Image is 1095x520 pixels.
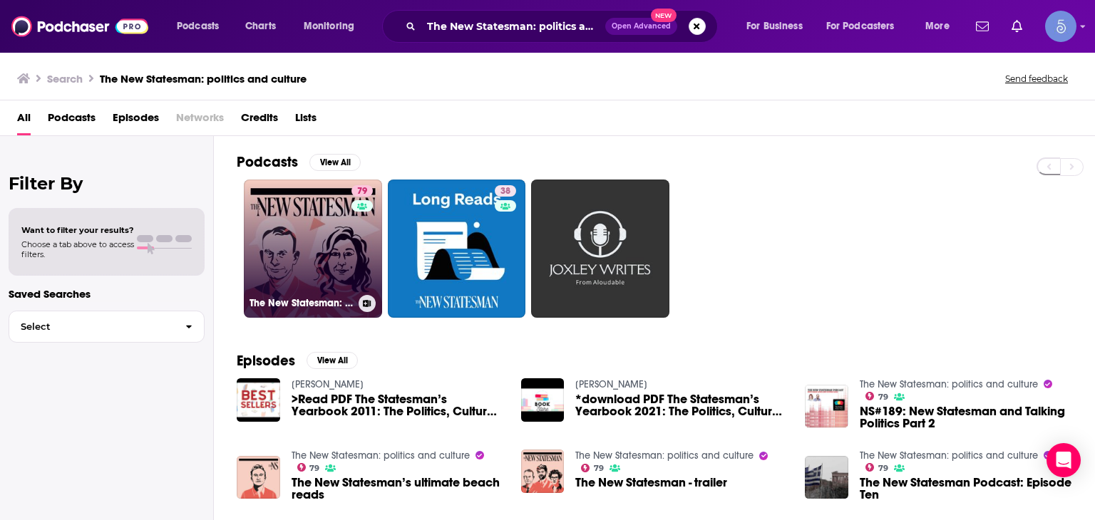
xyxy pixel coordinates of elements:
span: 79 [594,465,604,472]
button: Show profile menu [1045,11,1076,42]
span: Want to filter your results? [21,225,134,235]
button: open menu [167,15,237,38]
a: 79 [351,185,373,197]
img: >Read PDF The Statesman’s Yearbook 2011: The Politics, Cultures and Economies of the World writte... [237,378,280,422]
button: View All [307,352,358,369]
button: open menu [817,15,915,38]
div: Search podcasts, credits, & more... [396,10,731,43]
span: For Business [746,16,803,36]
a: 79The New Statesman: politics and culture [244,180,382,318]
a: EpisodesView All [237,352,358,370]
span: Logged in as Spiral5-G1 [1045,11,1076,42]
a: Podcasts [48,106,96,135]
a: >Read PDF The Statesman’s Yearbook 2011: The Politics, Cultures and Economies of the World writte... [292,393,504,417]
span: Podcasts [177,16,219,36]
span: 38 [500,184,510,199]
img: Podchaser - Follow, Share and Rate Podcasts [11,13,148,40]
a: The New Statesman: politics and culture [860,449,1038,462]
img: *download PDF The Statesman’s Yearbook 2021: The Politics, Cultures and Economies of the World BY... [521,378,565,422]
h3: Search [47,72,83,85]
a: Credits [241,106,278,135]
h2: Filter By [9,173,205,194]
a: 38 [495,185,516,197]
button: open menu [915,15,967,38]
a: The New Statesman Podcast: Episode Ten [860,477,1072,501]
h2: Podcasts [237,153,298,171]
span: Select [9,322,174,331]
a: The New Statesman’s ultimate beach reads [292,477,504,501]
h2: Episodes [237,352,295,370]
button: Open AdvancedNew [605,18,677,35]
span: New [651,9,677,22]
img: NS#189: New Statesman and Talking Politics Part 2 [805,385,848,428]
span: 79 [878,465,888,472]
a: The New Statesman: politics and culture [292,449,470,462]
img: The New Statesman’s ultimate beach reads [237,456,280,499]
a: The New Statesman: politics and culture [575,449,754,462]
a: Charts [236,15,284,38]
img: The New Statesman Podcast: Episode Ten [805,456,848,499]
span: Open Advanced [612,23,671,30]
button: open menu [736,15,821,38]
h3: The New Statesman: politics and culture [100,72,307,85]
a: 38 [388,180,526,318]
span: Monitoring [304,16,354,36]
span: 79 [309,465,319,472]
a: 79 [297,463,320,472]
p: Saved Searches [9,287,205,301]
button: Select [9,311,205,343]
a: Lists [295,106,317,135]
a: Show notifications dropdown [1006,14,1028,38]
a: All [17,106,31,135]
a: *download PDF The Statesman’s Yearbook 2021: The Politics, Cultures and Economies of the World BY... [575,393,788,417]
a: Sakit Kanjian [292,378,364,390]
span: For Podcasters [826,16,895,36]
button: Send feedback [1001,73,1072,85]
input: Search podcasts, credits, & more... [421,15,605,38]
button: View All [309,154,361,171]
a: 79 [581,464,604,472]
button: open menu [294,15,373,38]
a: 79 [865,463,888,472]
span: Networks [176,106,224,135]
a: NS#189: New Statesman and Talking Politics Part 2 [860,405,1072,430]
span: Choose a tab above to access filters. [21,239,134,259]
div: Open Intercom Messenger [1047,443,1081,477]
h3: The New Statesman: politics and culture [250,297,353,309]
a: 79 [865,392,888,400]
span: Charts [245,16,276,36]
span: 79 [878,394,888,400]
img: The New Statesman - trailer [521,449,565,493]
a: Show notifications dropdown [970,14,994,38]
a: The New Statesman - trailer [575,477,727,489]
img: User Profile [1045,11,1076,42]
a: PodcastsView All [237,153,361,171]
a: Aparra Neto [575,378,647,390]
span: More [925,16,950,36]
a: The New Statesman: politics and culture [860,378,1038,390]
span: 79 [357,184,367,199]
a: Episodes [113,106,159,135]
